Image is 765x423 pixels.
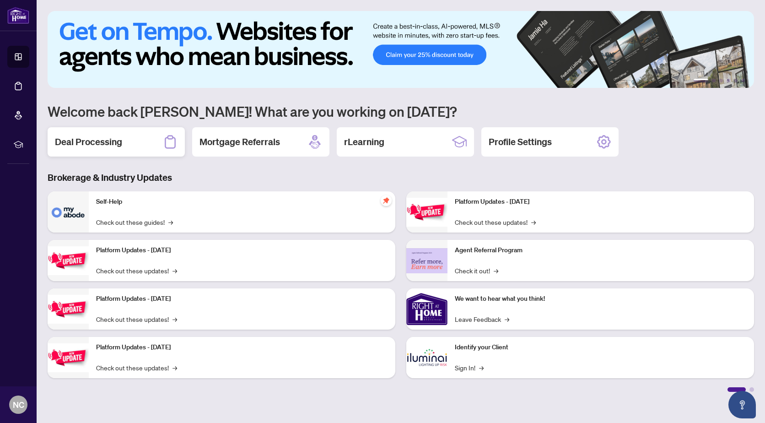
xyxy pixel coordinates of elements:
[96,197,388,207] p: Self-Help
[168,217,173,227] span: →
[406,337,447,378] img: Identify your Client
[7,7,29,24] img: logo
[344,136,384,148] h2: rLearning
[712,79,716,82] button: 2
[406,198,447,227] img: Platform Updates - June 23, 2025
[96,294,388,304] p: Platform Updates - [DATE]
[694,79,708,82] button: 1
[406,288,447,330] img: We want to hear what you think!
[455,197,747,207] p: Platform Updates - [DATE]
[96,266,177,276] a: Check out these updates!→
[48,103,754,120] h1: Welcome back [PERSON_NAME]! What are you working on [DATE]?
[455,342,747,352] p: Identify your Client
[455,314,509,324] a: Leave Feedback→
[455,217,536,227] a: Check out these updates!→
[13,398,24,411] span: NC
[741,79,745,82] button: 6
[719,79,723,82] button: 3
[406,248,447,273] img: Agent Referral Program
[199,136,280,148] h2: Mortgage Referrals
[48,246,89,275] img: Platform Updates - September 16, 2025
[172,314,177,324] span: →
[172,266,177,276] span: →
[48,11,754,88] img: Slide 0
[55,136,122,148] h2: Deal Processing
[728,391,756,418] button: Open asap
[48,171,754,184] h3: Brokerage & Industry Updates
[455,245,747,255] p: Agent Referral Program
[96,217,173,227] a: Check out these guides!→
[531,217,536,227] span: →
[455,363,484,373] a: Sign In!→
[48,343,89,372] img: Platform Updates - July 8, 2025
[96,314,177,324] a: Check out these updates!→
[489,136,552,148] h2: Profile Settings
[381,195,392,206] span: pushpin
[455,294,747,304] p: We want to hear what you think!
[455,266,498,276] a: Check it out!→
[96,342,388,352] p: Platform Updates - [DATE]
[505,314,509,324] span: →
[734,79,738,82] button: 5
[494,266,498,276] span: →
[96,363,177,373] a: Check out these updates!→
[48,191,89,233] img: Self-Help
[727,79,730,82] button: 4
[479,363,484,373] span: →
[96,245,388,255] p: Platform Updates - [DATE]
[48,295,89,324] img: Platform Updates - July 21, 2025
[172,363,177,373] span: →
